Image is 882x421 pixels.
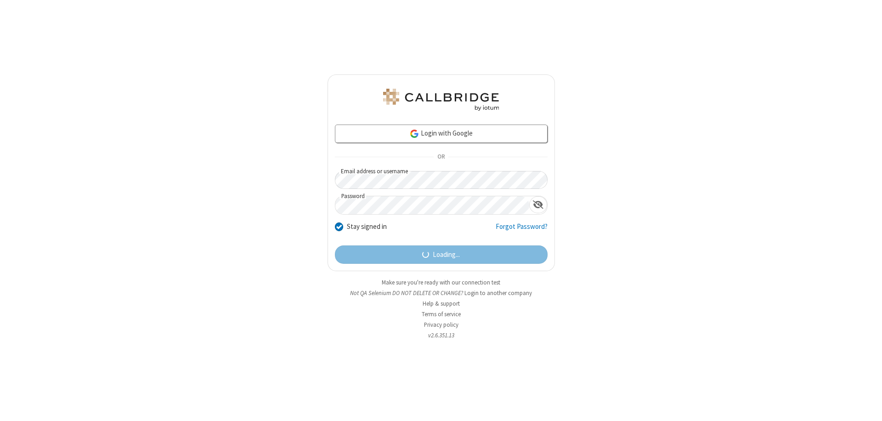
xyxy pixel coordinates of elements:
li: Not QA Selenium DO NOT DELETE OR CHANGE? [328,289,555,297]
button: Login to another company [464,289,532,297]
a: Help & support [423,300,460,307]
span: OR [434,151,448,164]
a: Privacy policy [424,321,458,329]
a: Make sure you're ready with our connection test [382,279,500,286]
a: Login with Google [335,125,548,143]
img: QA Selenium DO NOT DELETE OR CHANGE [381,89,501,111]
label: Stay signed in [347,222,387,232]
li: v2.6.351.13 [328,331,555,340]
div: Show password [529,196,547,213]
span: Loading... [433,250,460,260]
button: Loading... [335,245,548,264]
a: Terms of service [422,310,461,318]
a: Forgot Password? [496,222,548,239]
input: Email address or username [335,171,548,189]
img: google-icon.png [409,129,419,139]
input: Password [335,196,529,214]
